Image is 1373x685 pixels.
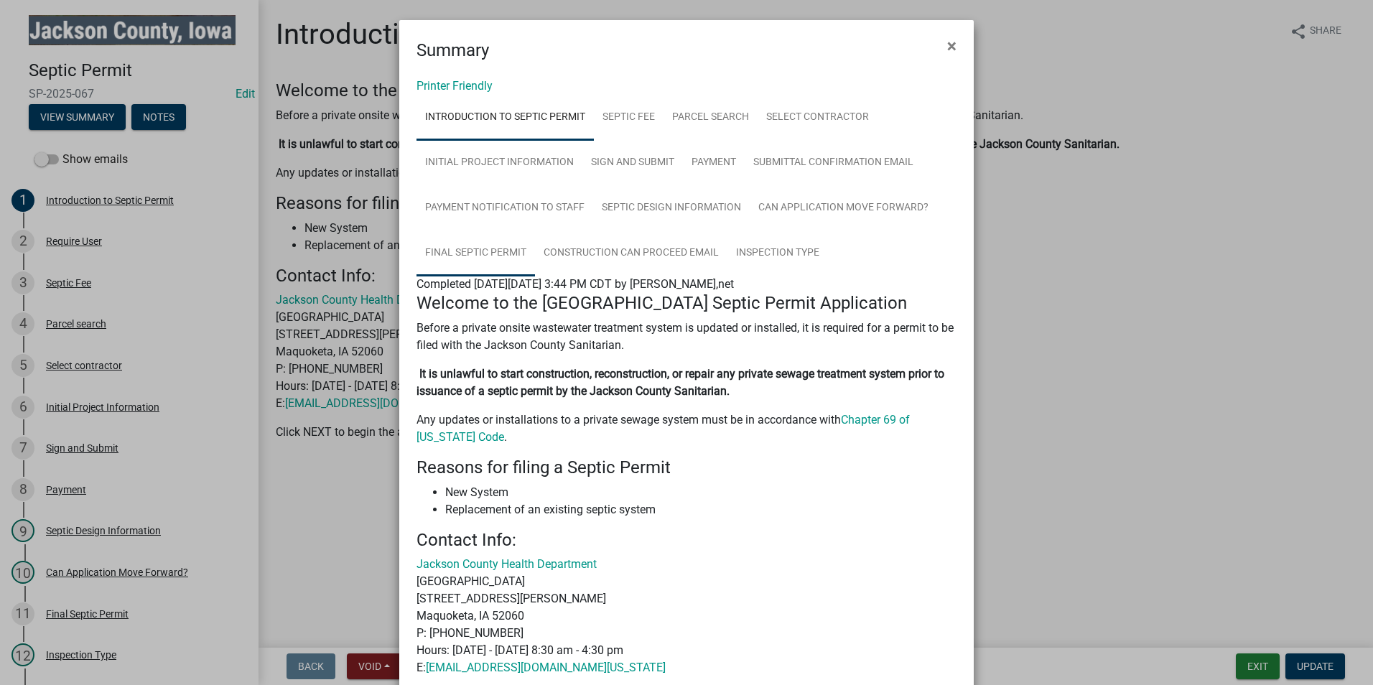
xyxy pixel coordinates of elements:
span: × [947,36,957,56]
p: Before a private onsite wastewater treatment system is updated or installed, it is required for a... [416,320,957,354]
strong: It is unlawful to start construction, reconstruction, or repair any private sewage treatment syst... [416,367,944,398]
a: Select contractor [758,95,878,141]
a: Printer Friendly [416,79,493,93]
a: Parcel search [664,95,758,141]
a: Final Septic Permit [416,230,535,276]
a: Submittal Confirmation Email [745,140,922,186]
a: Can Application Move Forward? [750,185,937,231]
h4: Welcome to the [GEOGRAPHIC_DATA] Septic Permit Application [416,293,957,314]
a: Construction Can Proceed Email [535,230,727,276]
p: Any updates or installations to a private sewage system must be in accordance with . [416,411,957,446]
li: Replacement of an existing septic system [445,501,957,518]
a: Introduction to Septic Permit [416,95,594,141]
a: Jackson County Health Department [416,557,597,571]
a: Inspection Type [727,230,828,276]
a: Sign and Submit [582,140,683,186]
a: Septic Fee [594,95,664,141]
h4: Reasons for filing a Septic Permit [416,457,957,478]
a: Chapter 69 of [US_STATE] Code [416,413,910,444]
h4: Summary [416,37,489,63]
a: [EMAIL_ADDRESS][DOMAIN_NAME][US_STATE] [426,661,666,674]
li: New System [445,484,957,501]
button: Close [936,26,968,66]
a: Septic Design Information [593,185,750,231]
a: Payment [683,140,745,186]
h4: Contact Info: [416,530,957,551]
span: Completed [DATE][DATE] 3:44 PM CDT by [PERSON_NAME],net [416,277,734,291]
a: Initial Project Information [416,140,582,186]
p: [GEOGRAPHIC_DATA] [STREET_ADDRESS][PERSON_NAME] Maquoketa, IA 52060 P: [PHONE_NUMBER] Hours: [DAT... [416,556,957,676]
a: Payment Notification to Staff [416,185,593,231]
